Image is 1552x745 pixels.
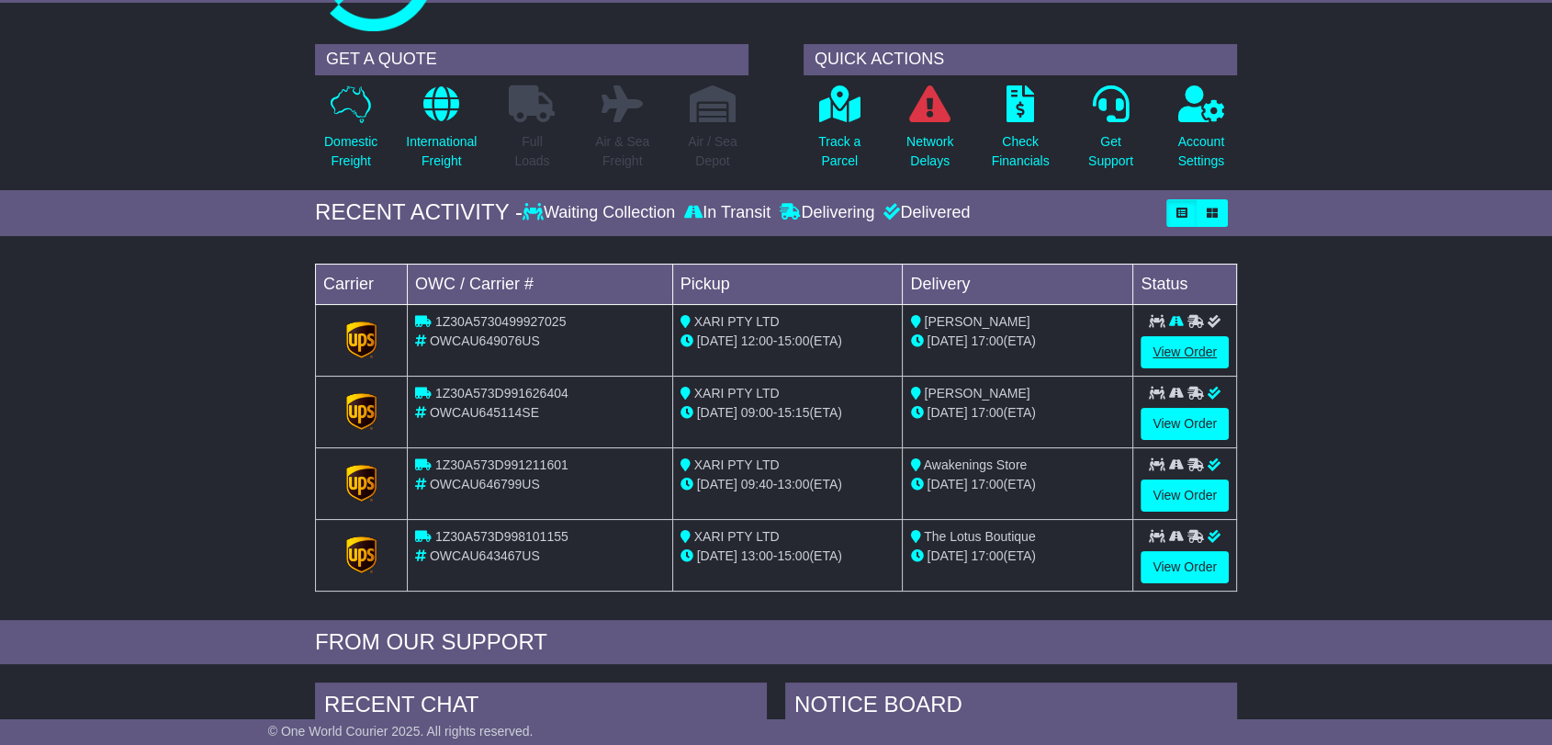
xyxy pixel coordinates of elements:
[315,683,767,732] div: RECENT CHAT
[697,548,737,563] span: [DATE]
[906,132,953,171] p: Network Delays
[268,724,534,739] span: © One World Courier 2025. All rights reserved.
[346,322,377,358] img: GetCarrierServiceLogo
[905,85,954,181] a: NetworkDelays
[924,529,1035,544] span: The Lotus Boutique
[509,132,555,171] p: Full Loads
[1087,85,1134,181] a: GetSupport
[741,333,773,348] span: 12:00
[430,548,540,563] span: OWCAU643467US
[1141,551,1229,583] a: View Order
[777,548,809,563] span: 15:00
[430,477,540,491] span: OWCAU646799US
[777,477,809,491] span: 13:00
[927,548,967,563] span: [DATE]
[315,199,523,226] div: RECENT ACTIVITY -
[879,203,970,223] div: Delivered
[430,333,540,348] span: OWCAU649076US
[1088,132,1133,171] p: Get Support
[785,683,1237,732] div: NOTICE BOARD
[1141,408,1229,440] a: View Order
[1133,264,1237,304] td: Status
[924,314,1029,329] span: [PERSON_NAME]
[435,529,568,544] span: 1Z30A573D998101155
[910,403,1125,423] div: (ETA)
[697,477,737,491] span: [DATE]
[741,405,773,420] span: 09:00
[775,203,879,223] div: Delivering
[435,314,566,329] span: 1Z30A5730499927025
[694,314,780,329] span: XARI PTY LTD
[924,386,1029,401] span: [PERSON_NAME]
[927,477,967,491] span: [DATE]
[435,457,568,472] span: 1Z30A573D991211601
[817,85,861,181] a: Track aParcel
[927,333,967,348] span: [DATE]
[694,529,780,544] span: XARI PTY LTD
[927,405,967,420] span: [DATE]
[697,405,737,420] span: [DATE]
[924,457,1028,472] span: Awakenings Store
[680,332,895,351] div: - (ETA)
[1141,480,1229,512] a: View Order
[688,132,737,171] p: Air / Sea Depot
[680,403,895,423] div: - (ETA)
[408,264,673,304] td: OWC / Carrier #
[435,386,568,401] span: 1Z30A573D991626404
[346,465,377,502] img: GetCarrierServiceLogo
[680,475,895,494] div: - (ETA)
[741,477,773,491] span: 09:40
[971,548,1003,563] span: 17:00
[323,85,378,181] a: DomesticFreight
[971,333,1003,348] span: 17:00
[777,333,809,348] span: 15:00
[672,264,903,304] td: Pickup
[971,405,1003,420] span: 17:00
[595,132,649,171] p: Air & Sea Freight
[316,264,408,304] td: Carrier
[406,132,477,171] p: International Freight
[910,332,1125,351] div: (ETA)
[694,457,780,472] span: XARI PTY LTD
[1178,132,1225,171] p: Account Settings
[315,44,748,75] div: GET A QUOTE
[324,132,377,171] p: Domestic Freight
[523,203,680,223] div: Waiting Collection
[430,405,539,420] span: OWCAU645114SE
[405,85,478,181] a: InternationalFreight
[910,547,1125,566] div: (ETA)
[741,548,773,563] span: 13:00
[346,536,377,573] img: GetCarrierServiceLogo
[680,203,775,223] div: In Transit
[346,393,377,430] img: GetCarrierServiceLogo
[818,132,860,171] p: Track a Parcel
[910,475,1125,494] div: (ETA)
[694,386,780,401] span: XARI PTY LTD
[1177,85,1226,181] a: AccountSettings
[903,264,1133,304] td: Delivery
[992,132,1050,171] p: Check Financials
[315,629,1237,656] div: FROM OUR SUPPORT
[804,44,1237,75] div: QUICK ACTIONS
[680,547,895,566] div: - (ETA)
[697,333,737,348] span: [DATE]
[971,477,1003,491] span: 17:00
[991,85,1051,181] a: CheckFinancials
[777,405,809,420] span: 15:15
[1141,336,1229,368] a: View Order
